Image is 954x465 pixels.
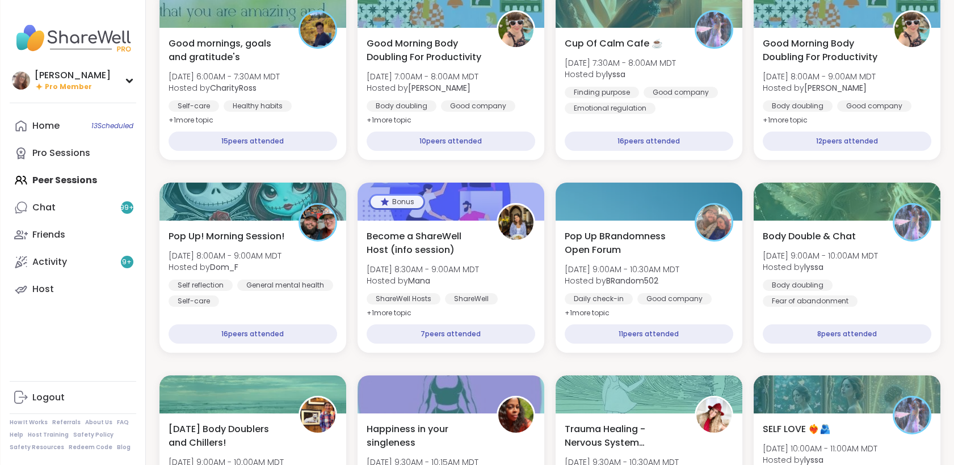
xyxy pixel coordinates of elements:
[763,443,877,454] span: [DATE] 10:00AM - 11:00AM MDT
[10,418,48,426] a: How It Works
[169,37,286,64] span: Good mornings, goals and gratitude's
[696,205,732,240] img: BRandom502
[367,100,436,112] div: Body doubling
[763,132,931,151] div: 12 peers attended
[32,391,65,404] div: Logout
[45,82,92,92] span: Pro Member
[763,82,876,94] span: Hosted by
[696,12,732,47] img: lyssa
[169,230,284,243] span: Pop Up! Morning Session!
[565,324,733,344] div: 11 peers attended
[169,82,280,94] span: Hosted by
[367,82,478,94] span: Hosted by
[763,71,876,82] span: [DATE] 8:00AM - 9:00AM MDT
[32,201,56,214] div: Chat
[445,293,498,305] div: ShareWell
[804,261,823,273] b: lyssa
[894,398,930,433] img: lyssa
[565,103,655,114] div: Emotional regulation
[69,443,112,451] a: Redeem Code
[565,132,733,151] div: 16 peers attended
[408,82,470,94] b: [PERSON_NAME]
[894,12,930,47] img: Adrienne_QueenOfTheDawn
[169,132,337,151] div: 15 peers attended
[565,37,663,50] span: Cup Of Calm Cafe ☕️
[10,276,136,303] a: Host
[644,87,718,98] div: Good company
[763,280,833,291] div: Body doubling
[763,422,831,436] span: SELF LOVE ❤️‍🔥🫂
[565,57,676,69] span: [DATE] 7:30AM - 8:00AM MDT
[10,248,136,276] a: Activity9+
[367,324,535,344] div: 7 peers attended
[169,250,281,261] span: [DATE] 8:00AM - 9:00AM MDT
[300,398,335,433] img: AmberWolffWizard
[408,275,430,286] b: Mana
[32,147,90,159] div: Pro Sessions
[565,293,633,305] div: Daily check-in
[73,431,114,439] a: Safety Policy
[763,37,880,64] span: Good Morning Body Doubling For Productivity
[565,422,682,450] span: Trauma Healing - Nervous System Regulation
[367,275,479,286] span: Hosted by
[367,71,478,82] span: [DATE] 7:00AM - 8:00AM MDT
[12,71,30,90] img: dodi
[565,264,679,275] span: [DATE] 9:00AM - 10:30AM MDT
[210,82,257,94] b: CharityRoss
[10,194,136,221] a: Chat99+
[367,37,484,64] span: Good Morning Body Doubling For Productivity
[120,203,134,213] span: 99 +
[32,256,67,268] div: Activity
[763,261,878,273] span: Hosted by
[10,18,136,58] img: ShareWell Nav Logo
[763,250,878,261] span: [DATE] 9:00AM - 10:00AM MDT
[10,443,64,451] a: Safety Resources
[52,418,81,426] a: Referrals
[85,418,112,426] a: About Us
[367,293,440,305] div: ShareWell Hosts
[441,100,515,112] div: Good company
[10,431,23,439] a: Help
[91,121,133,130] span: 13 Scheduled
[10,384,136,411] a: Logout
[32,120,60,132] div: Home
[169,422,286,450] span: [DATE] Body Doublers and Chillers!
[169,261,281,273] span: Hosted by
[10,112,136,139] a: Home13Scheduled
[763,295,858,307] div: Fear of abandonment
[117,443,131,451] a: Blog
[169,324,337,344] div: 16 peers attended
[763,324,931,344] div: 8 peers attended
[210,261,238,273] b: Dom_F
[35,69,111,82] div: [PERSON_NAME]
[367,422,484,450] span: Happiness in your singleness
[237,280,333,291] div: General mental health
[169,280,233,291] div: Self reflection
[169,295,219,307] div: Self-care
[300,205,335,240] img: Dom_F
[32,229,65,241] div: Friends
[565,230,682,257] span: Pop Up BRandomness Open Forum
[169,100,219,112] div: Self-care
[367,132,535,151] div: 10 peers attended
[565,69,676,80] span: Hosted by
[10,221,136,248] a: Friends
[565,87,639,98] div: Finding purpose
[837,100,911,112] div: Good company
[606,69,625,80] b: lyssa
[32,283,54,295] div: Host
[122,257,132,267] span: 9 +
[498,398,533,433] img: yewatt45
[300,12,335,47] img: CharityRoss
[763,100,833,112] div: Body doubling
[10,139,136,167] a: Pro Sessions
[498,205,533,240] img: Mana
[565,275,679,286] span: Hosted by
[498,12,533,47] img: Adrienne_QueenOfTheDawn
[637,293,712,305] div: Good company
[804,82,867,94] b: [PERSON_NAME]
[606,275,658,286] b: BRandom502
[367,230,484,257] span: Become a ShareWell Host (info session)
[117,418,129,426] a: FAQ
[371,196,423,208] div: Bonus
